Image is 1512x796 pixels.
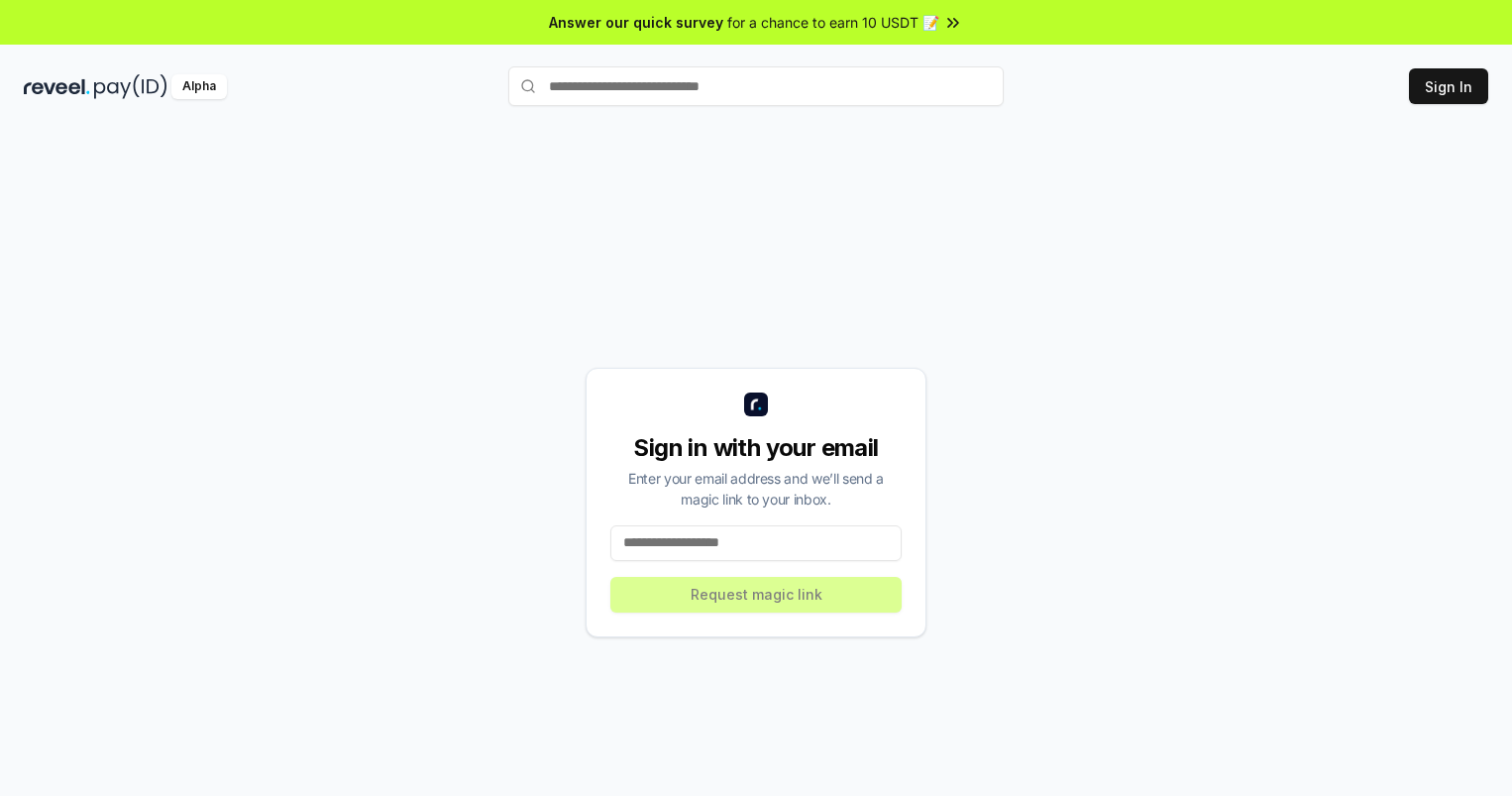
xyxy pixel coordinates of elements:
button: Sign In [1409,68,1488,104]
span: for a chance to earn 10 USDT 📝 [727,12,939,33]
img: pay_id [94,74,167,99]
img: reveel_dark [24,74,90,99]
span: Answer our quick survey [549,12,723,33]
div: Sign in with your email [610,432,902,464]
div: Alpha [171,74,227,99]
div: Enter your email address and we’ll send a magic link to your inbox. [610,468,902,510]
img: logo_small [744,393,768,416]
